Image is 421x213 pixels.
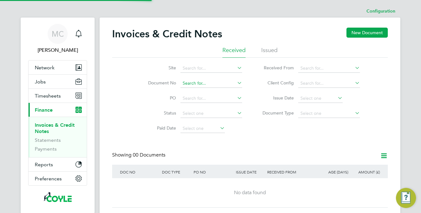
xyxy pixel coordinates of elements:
a: Payments [35,146,57,152]
input: Search for... [180,79,242,88]
button: Reports [29,157,87,171]
span: Marie Cornick [28,46,87,54]
input: Select one [298,94,343,103]
div: DOC NO [118,165,160,179]
label: Site [140,65,176,71]
input: Search for... [298,79,360,88]
div: ISSUE DATE [234,165,266,179]
button: Preferences [29,172,87,185]
img: coyles-logo-retina.png [44,192,71,202]
button: Finance [29,103,87,117]
button: New Document [346,28,388,38]
span: Preferences [35,176,62,182]
input: Select one [180,109,242,118]
h2: Invoices & Credit Notes [112,28,222,40]
li: Configuration [366,5,395,18]
input: Search for... [298,64,360,73]
div: DOC TYPE [160,165,192,179]
span: Reports [35,162,53,168]
label: PO [140,95,176,101]
span: Timesheets [35,93,61,99]
a: MC[PERSON_NAME] [28,24,87,54]
span: MC [52,30,64,38]
button: Engage Resource Center [396,188,416,208]
label: Received From [258,65,294,71]
div: AGE (DAYS) [318,165,350,179]
button: Timesheets [29,89,87,103]
li: Received [222,46,246,58]
a: Go to home page [28,192,87,202]
span: Finance [35,107,53,113]
label: Document Type [258,110,294,116]
a: Statements [35,137,61,143]
input: Search for... [180,94,242,103]
div: Showing [112,152,167,158]
span: Jobs [35,79,46,85]
span: 00 Documents [133,152,165,158]
label: Issue Date [258,95,294,101]
label: Status [140,110,176,116]
button: Network [29,61,87,74]
label: Paid Date [140,125,176,131]
li: Issued [261,46,278,58]
div: No data found [118,189,382,196]
span: Network [35,65,55,71]
a: Invoices & Credit Notes [35,122,75,134]
input: Search for... [180,64,242,73]
input: Select one [298,109,360,118]
div: RECEIVED FROM [266,165,318,179]
label: Document No [140,80,176,86]
button: Jobs [29,75,87,88]
div: Finance [29,117,87,157]
input: Select one [180,124,225,133]
div: PO NO [192,165,234,179]
div: AMOUNT (£) [350,165,382,179]
label: Client Config [258,80,294,86]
